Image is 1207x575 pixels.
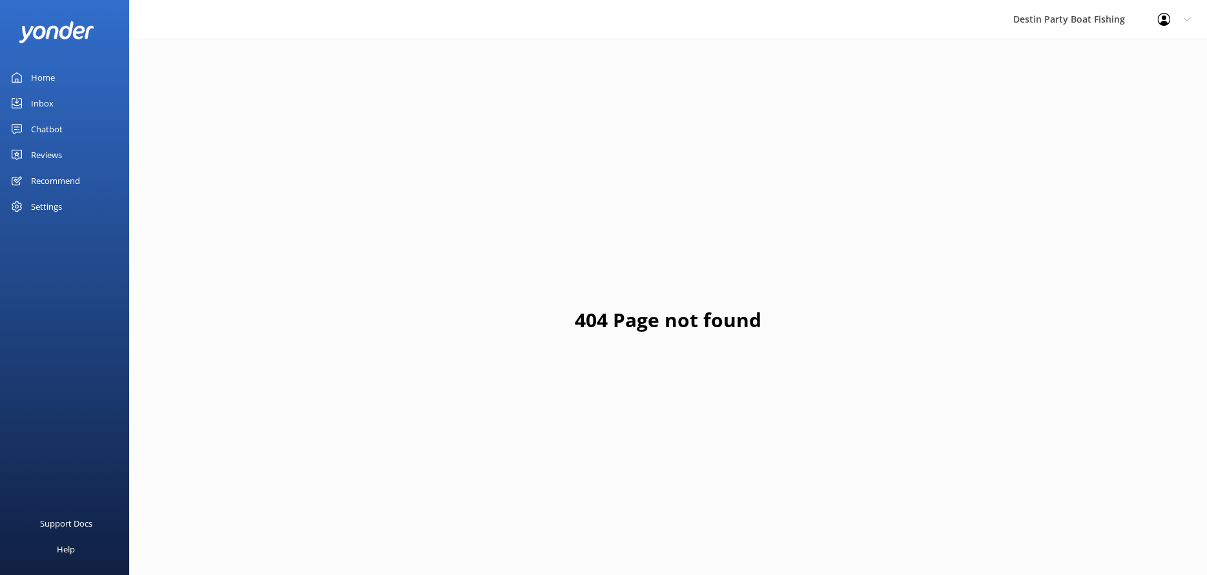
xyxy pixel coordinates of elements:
[31,90,54,116] div: Inbox
[575,305,761,336] h1: 404 Page not found
[40,510,92,536] div: Support Docs
[31,116,63,142] div: Chatbot
[31,194,62,219] div: Settings
[19,21,94,43] img: yonder-white-logo.png
[31,168,80,194] div: Recommend
[31,142,62,168] div: Reviews
[57,536,75,562] div: Help
[31,65,55,90] div: Home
